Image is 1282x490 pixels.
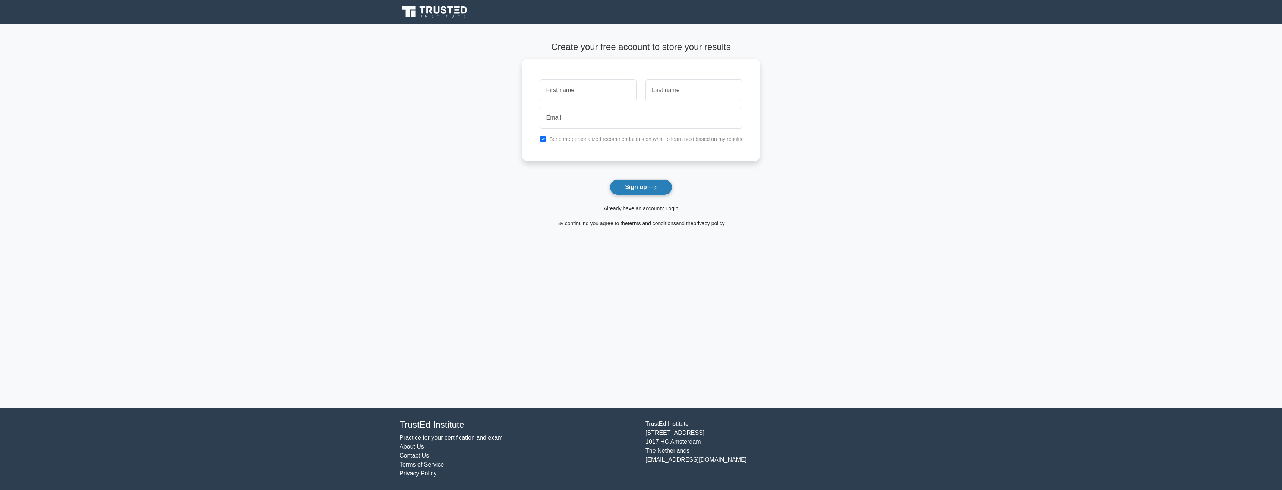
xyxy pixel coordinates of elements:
input: Email [540,107,742,129]
input: Last name [645,79,742,101]
h4: Create your free account to store your results [522,42,760,53]
input: First name [540,79,637,101]
a: Already have an account? Login [604,205,678,211]
a: terms and conditions [628,220,676,226]
h4: TrustEd Institute [400,420,637,430]
a: About Us [400,443,424,450]
button: Sign up [610,179,672,195]
div: TrustEd Institute [STREET_ADDRESS] 1017 HC Amsterdam The Netherlands [EMAIL_ADDRESS][DOMAIN_NAME] [641,420,887,478]
a: Privacy Policy [400,470,437,477]
a: Contact Us [400,452,429,459]
div: By continuing you agree to the and the [518,219,765,228]
a: privacy policy [694,220,725,226]
a: Terms of Service [400,461,444,468]
a: Practice for your certification and exam [400,434,503,441]
label: Send me personalized recommendations on what to learn next based on my results [549,136,742,142]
